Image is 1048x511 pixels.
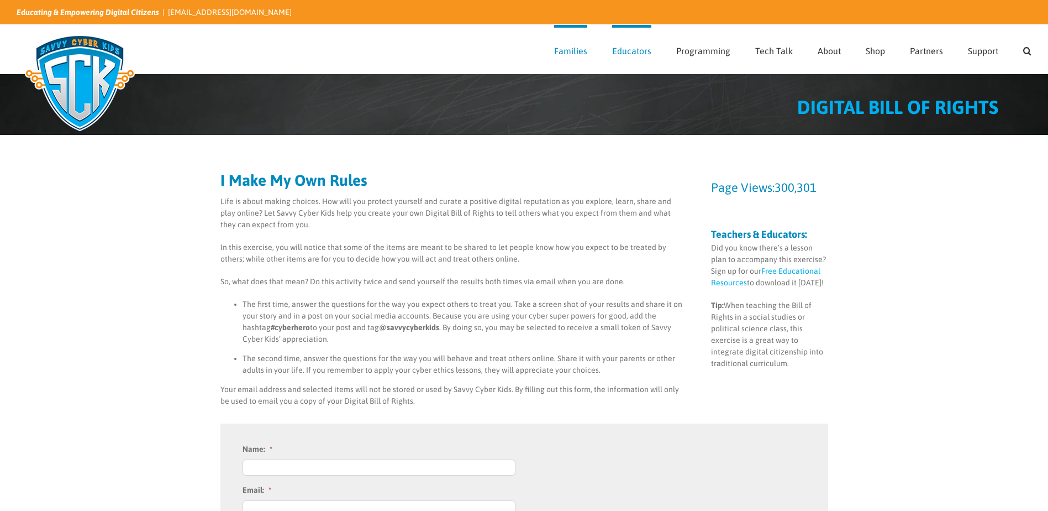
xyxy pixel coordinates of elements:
span: About [818,46,841,55]
h3: Page Views: [711,181,828,194]
span: Tech Talk [755,46,793,55]
a: Programming [676,25,730,74]
label: Email: [243,485,271,495]
strong: @savvycyberkids [379,323,439,332]
a: Search [1023,25,1031,74]
p: Did you know there’s a lesson plan to accompany this exercise? Sign up for our to download it [DA... [711,242,828,289]
span: Educators [612,46,651,55]
a: Tech Talk [755,25,793,74]
p: In this exercise, you will notice that some of the items are meant to be shared to let people kno... [220,242,687,265]
nav: Main Menu [554,25,1031,74]
li: The first time, answer the questions for the way you expect others to treat you. Take a screen sh... [243,299,687,345]
li: The second time, answer the questions for the way you will behave and treat others online. Share ... [243,353,687,376]
span: DIGITAL BILL OF RIGHTS [797,96,998,118]
img: Savvy Cyber Kids Logo [17,28,143,138]
span: 300,301 [775,180,817,195]
p: Your email address and selected items will not be stored or used by Savvy Cyber Kids. By filling ... [220,384,687,407]
a: Educators [612,25,651,74]
a: Families [554,25,587,74]
a: Shop [866,25,885,74]
label: Name: [243,444,272,454]
span: Families [554,46,587,55]
p: When teaching the Bill of Rights in a social studies or political science class, this exercise is... [711,300,828,369]
span: Partners [910,46,943,55]
a: Free Educational Resources [711,267,820,287]
i: Educating & Empowering Digital Citizens [17,8,159,17]
span: Shop [866,46,885,55]
a: About [818,25,841,74]
p: Life is about making choices. How will you protect yourself and curate a positive digital reputat... [220,196,687,231]
strong: Teachers & Educators: [711,228,807,240]
p: So, what does that mean? Do this activity twice and send yourself the results both times via emai... [220,276,687,288]
h2: I Make My Own Rules [220,173,687,188]
span: Programming [676,46,730,55]
a: [EMAIL_ADDRESS][DOMAIN_NAME] [168,8,292,17]
strong: Tip: [711,301,724,310]
a: Support [968,25,998,74]
span: Support [968,46,998,55]
strong: #cyberhero [271,323,310,332]
a: Partners [910,25,943,74]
